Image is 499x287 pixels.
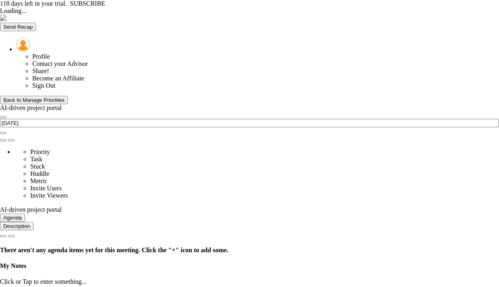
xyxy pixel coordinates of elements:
[30,177,48,184] span: Metric
[30,156,42,162] span: Task
[30,192,68,199] span: Invite Viewers
[32,53,50,60] span: Profile
[32,82,55,89] span: Sign Out
[32,60,88,67] span: Contact your Advisor
[32,75,84,82] span: Become an Affiliate
[30,170,49,177] span: Huddle
[3,223,30,229] span: Description
[3,215,22,221] span: Agenda
[30,163,45,170] span: Stuck
[30,148,50,155] span: Priority
[16,38,30,51] img: 157261.Person.photo
[3,97,65,103] div: Back to Manage Priorities
[30,185,62,192] span: Invite Users
[3,24,33,30] span: Send Recap
[32,68,49,74] span: Share!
